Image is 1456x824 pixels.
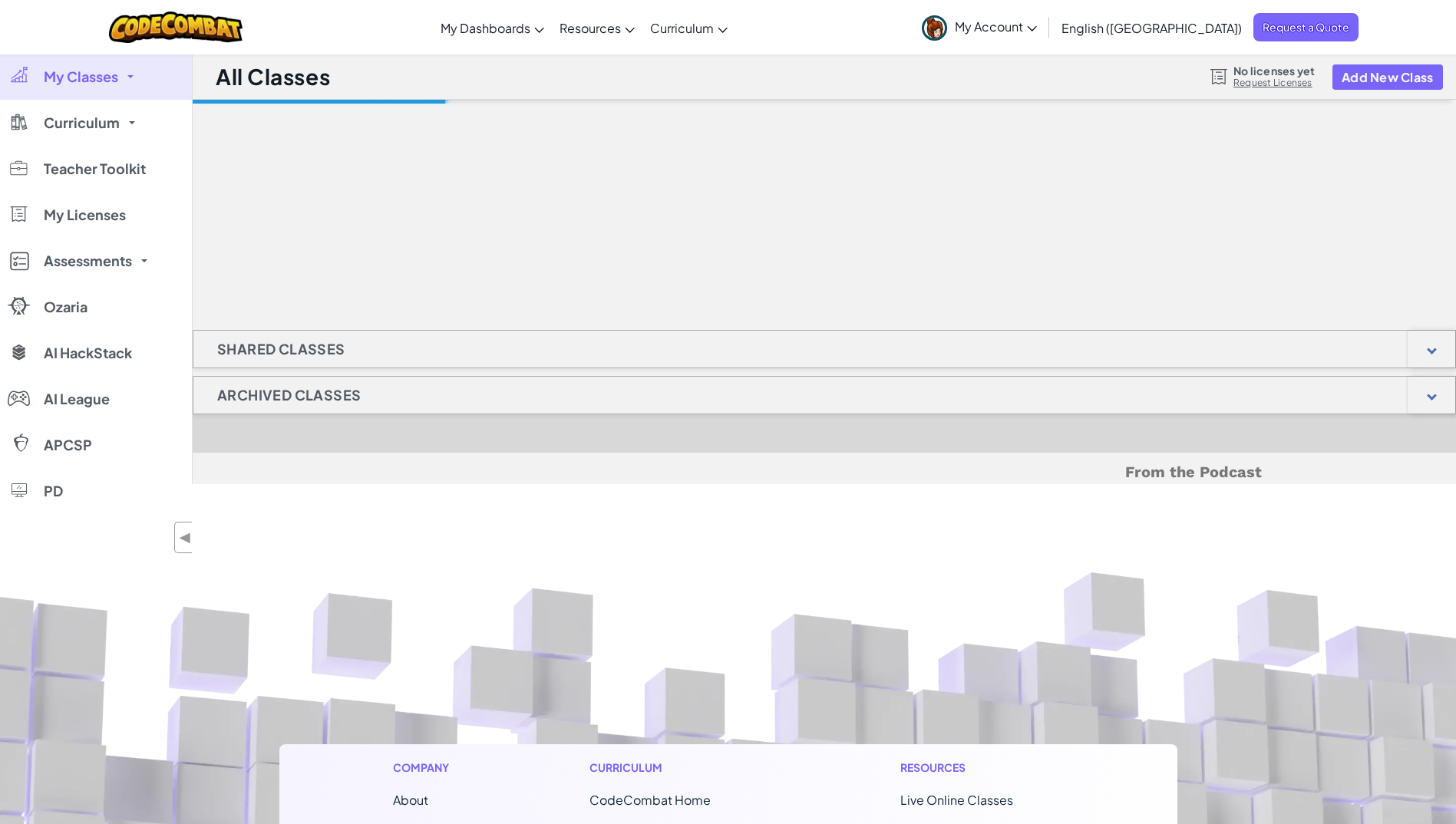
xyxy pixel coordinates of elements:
[560,20,621,36] span: Resources
[1061,20,1242,36] span: English ([GEOGRAPHIC_DATA])
[179,526,192,549] span: ◀
[1233,77,1315,89] a: Request Licenses
[650,20,714,36] span: Curriculum
[393,760,464,776] h1: Company
[589,760,775,776] h1: Curriculum
[216,62,330,91] h1: All Classes
[955,18,1037,35] span: My Account
[900,792,1013,808] a: Live Online Classes
[109,12,243,43] img: CodeCombat logo
[589,792,711,808] span: CodeCombat Home
[44,392,110,406] span: AI League
[1054,7,1250,48] a: English ([GEOGRAPHIC_DATA])
[1233,64,1315,77] span: No licenses yet
[44,254,132,268] span: Assessments
[44,346,132,360] span: AI HackStack
[393,792,428,808] a: About
[44,116,120,130] span: Curriculum
[914,3,1045,51] a: My Account
[1332,64,1443,90] button: Add New Class
[44,208,126,222] span: My Licenses
[193,330,369,368] h1: Shared Classes
[44,300,87,314] span: Ozaria
[922,15,947,41] img: avatar
[900,760,1064,776] h1: Resources
[552,7,642,48] a: Resources
[44,162,146,176] span: Teacher Toolkit
[441,20,530,36] span: My Dashboards
[193,376,385,414] h1: Archived Classes
[433,7,552,48] a: My Dashboards
[1253,13,1359,41] a: Request a Quote
[642,7,735,48] a: Curriculum
[44,70,118,84] span: My Classes
[387,460,1262,484] h5: From the Podcast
